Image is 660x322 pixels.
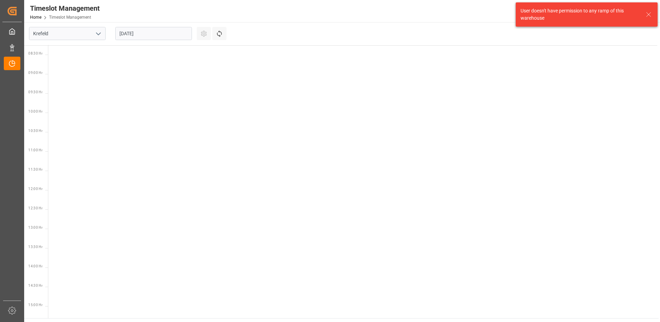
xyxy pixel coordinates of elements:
[28,264,42,268] span: 14:00 Hr
[28,187,42,191] span: 12:00 Hr
[28,168,42,171] span: 11:30 Hr
[30,15,41,20] a: Home
[28,129,42,133] span: 10:30 Hr
[28,51,42,55] span: 08:30 Hr
[30,3,100,13] div: Timeslot Management
[28,148,42,152] span: 11:00 Hr
[29,27,106,40] input: Type to search/select
[28,226,42,229] span: 13:00 Hr
[28,284,42,287] span: 14:30 Hr
[115,27,192,40] input: DD.MM.YYYY
[93,28,103,39] button: open menu
[28,110,42,113] span: 10:00 Hr
[28,206,42,210] span: 12:30 Hr
[28,245,42,249] span: 13:30 Hr
[521,7,639,22] div: User doesn't have permission to any ramp of this warehouse
[28,71,42,75] span: 09:00 Hr
[28,303,42,307] span: 15:00 Hr
[28,90,42,94] span: 09:30 Hr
